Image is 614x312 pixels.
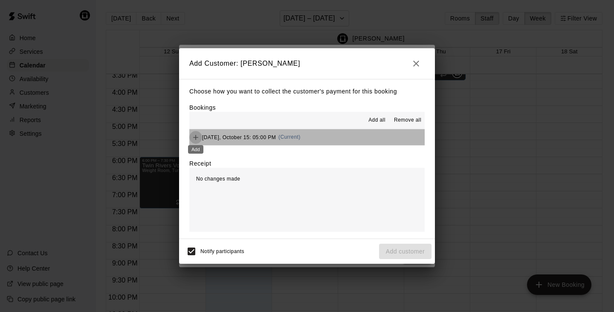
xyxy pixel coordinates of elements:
span: Notify participants [200,248,244,254]
h2: Add Customer: [PERSON_NAME] [179,48,435,79]
span: No changes made [196,176,240,182]
div: Add [188,145,203,154]
button: Remove all [391,114,425,127]
button: Add[DATE], October 15: 05:00 PM(Current) [189,129,425,145]
label: Receipt [189,159,211,168]
span: Add [189,134,202,140]
span: (Current) [278,134,301,140]
button: Add all [363,114,391,127]
p: Choose how you want to collect the customer's payment for this booking [189,86,425,97]
span: Remove all [394,116,421,125]
span: [DATE], October 15: 05:00 PM [202,134,276,140]
span: Add all [368,116,385,125]
label: Bookings [189,104,216,111]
